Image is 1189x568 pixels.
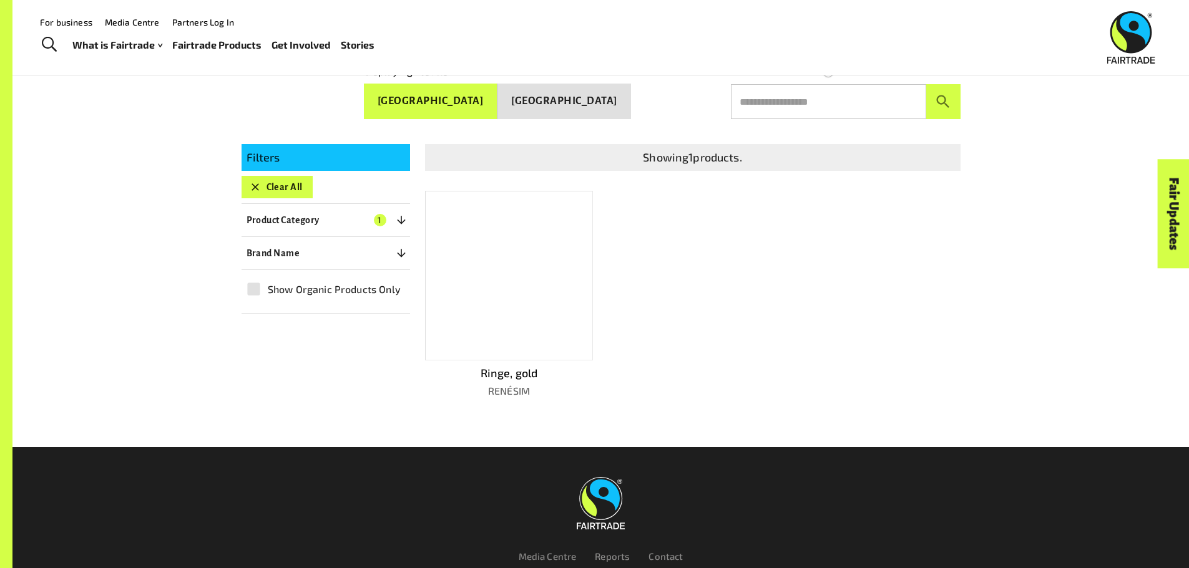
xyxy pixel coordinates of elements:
p: Showing 1 products. [430,149,956,166]
p: Brand Name [247,246,300,261]
button: [GEOGRAPHIC_DATA] [364,84,498,119]
a: Get Involved [272,36,331,54]
a: Fairtrade Products [172,36,262,54]
p: Product Category [247,213,320,228]
a: Contact [648,551,683,562]
button: [GEOGRAPHIC_DATA] [497,84,631,119]
a: Toggle Search [34,29,64,60]
a: Stories [341,36,374,54]
button: Brand Name [242,242,410,264]
a: Media Centre [105,17,160,27]
a: Reports [595,551,630,562]
button: Product Category [242,209,410,231]
p: RENÉSIM [425,383,594,398]
p: Ringe, gold [425,365,594,382]
a: Partners Log In [172,17,234,27]
p: Filters [247,149,405,166]
img: Fairtrade Australia New Zealand logo [1107,11,1155,64]
a: What is Fairtrade [72,36,162,54]
a: For business [40,17,92,27]
span: Show Organic Products Only [268,282,401,297]
a: Ringe, goldRENÉSIM [425,191,594,398]
button: Clear All [242,176,313,198]
img: Fairtrade Australia New Zealand logo [577,477,625,529]
span: 1 [374,214,386,226]
a: Media Centre [519,551,577,562]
